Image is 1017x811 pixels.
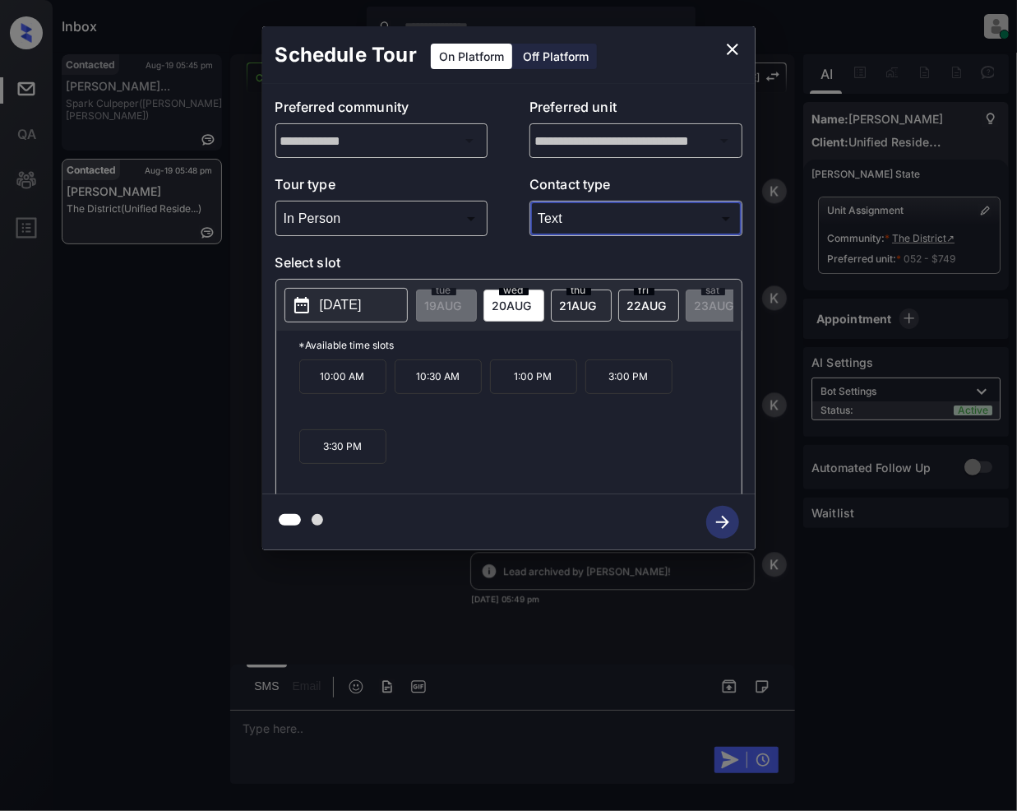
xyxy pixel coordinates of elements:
[566,285,591,295] span: thu
[431,44,512,69] div: On Platform
[395,359,482,394] p: 10:30 AM
[483,290,544,322] div: date-select
[262,26,430,84] h2: Schedule Tour
[560,299,597,313] span: 21 AUG
[618,290,679,322] div: date-select
[515,44,597,69] div: Off Platform
[320,295,362,315] p: [DATE]
[284,288,408,322] button: [DATE]
[551,290,612,322] div: date-select
[534,205,738,232] div: Text
[299,359,386,394] p: 10:00 AM
[634,285,654,295] span: fri
[529,174,742,201] p: Contact type
[529,97,742,123] p: Preferred unit
[627,299,667,313] span: 22 AUG
[299,429,386,464] p: 3:30 PM
[499,285,529,295] span: wed
[280,205,484,232] div: In Person
[299,331,742,359] p: *Available time slots
[585,359,673,394] p: 3:00 PM
[696,501,749,544] button: btn-next
[490,359,577,394] p: 1:00 PM
[275,253,742,279] p: Select slot
[275,174,488,201] p: Tour type
[492,299,532,313] span: 20 AUG
[716,33,749,66] button: close
[275,97,488,123] p: Preferred community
